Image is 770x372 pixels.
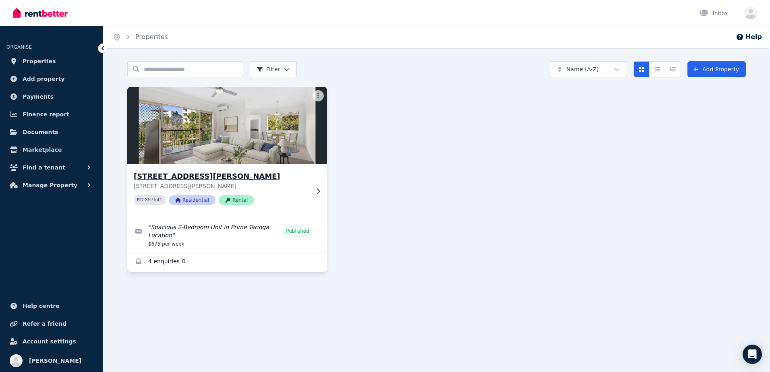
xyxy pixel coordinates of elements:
span: Residential [169,195,215,205]
a: Marketplace [6,142,96,158]
button: Card view [633,61,650,77]
span: Refer a friend [23,319,66,329]
img: RentBetter [13,7,68,19]
a: Help centre [6,298,96,314]
a: Payments [6,89,96,105]
span: Account settings [23,337,76,346]
button: Compact list view [649,61,665,77]
small: PID [137,198,143,202]
code: 397541 [145,197,162,203]
span: [PERSON_NAME] [29,356,81,366]
a: Documents [6,124,96,140]
span: Properties [23,56,56,66]
span: Payments [23,92,54,101]
img: Unit 8/162 Swann Rd, Taringa [122,85,332,166]
div: Open Intercom Messenger [743,345,762,364]
span: Name (A-Z) [566,65,599,73]
a: Enquiries for Unit 8/162 Swann Rd, Taringa [127,252,327,272]
button: Manage Property [6,177,96,193]
span: Manage Property [23,180,77,190]
span: Finance report [23,110,69,119]
a: Edit listing: Spacious 2-Bedroom Unit in Prime Taringa Location [127,218,327,252]
span: Find a tenant [23,163,65,172]
a: Finance report [6,106,96,122]
h3: [STREET_ADDRESS][PERSON_NAME] [134,171,309,182]
button: More options [313,90,324,101]
a: Unit 8/162 Swann Rd, Taringa[STREET_ADDRESS][PERSON_NAME][STREET_ADDRESS][PERSON_NAME]PID 397541R... [127,87,327,218]
div: Inbox [700,9,728,17]
a: Properties [135,33,168,41]
a: Properties [6,53,96,69]
span: Rental [219,195,254,205]
nav: Breadcrumb [103,26,178,48]
span: Filter [257,65,280,73]
div: View options [633,61,681,77]
button: Help [736,32,762,42]
span: Help centre [23,301,60,311]
button: Expanded list view [665,61,681,77]
span: Add property [23,74,65,84]
span: Marketplace [23,145,62,155]
button: Find a tenant [6,159,96,176]
button: Name (A-Z) [550,61,627,77]
a: Add Property [687,61,746,77]
button: Filter [250,61,297,77]
a: Refer a friend [6,316,96,332]
a: Add property [6,71,96,87]
span: Documents [23,127,58,137]
p: [STREET_ADDRESS][PERSON_NAME] [134,182,309,190]
a: Account settings [6,333,96,349]
span: ORGANISE [6,44,32,50]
